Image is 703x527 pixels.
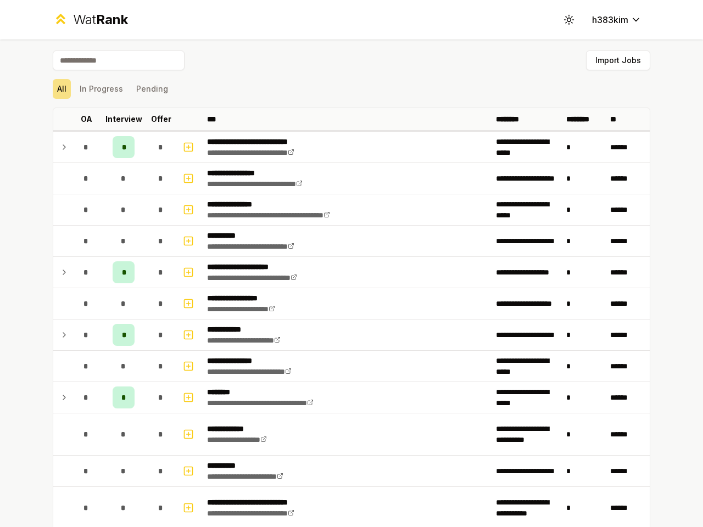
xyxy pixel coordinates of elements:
span: Rank [96,12,128,27]
button: In Progress [75,79,127,99]
span: h383kim [592,13,628,26]
div: Wat [73,11,128,29]
button: Import Jobs [586,51,650,70]
a: WatRank [53,11,128,29]
p: Interview [105,114,142,125]
p: Offer [151,114,171,125]
button: Pending [132,79,172,99]
button: h383kim [583,10,650,30]
button: All [53,79,71,99]
p: OA [81,114,92,125]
